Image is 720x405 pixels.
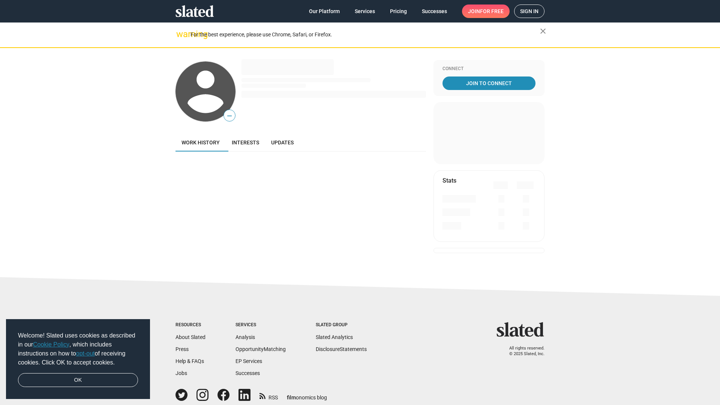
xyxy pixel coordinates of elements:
[226,133,265,151] a: Interests
[390,4,407,18] span: Pricing
[18,373,138,387] a: dismiss cookie message
[235,346,286,352] a: OpportunityMatching
[235,358,262,364] a: EP Services
[259,390,278,401] a: RSS
[384,4,413,18] a: Pricing
[271,139,294,145] span: Updates
[355,4,375,18] span: Services
[442,177,456,184] mat-card-title: Stats
[175,358,204,364] a: Help & FAQs
[442,66,535,72] div: Connect
[316,334,353,340] a: Slated Analytics
[444,76,534,90] span: Join To Connect
[175,334,205,340] a: About Slated
[287,388,327,401] a: filmonomics blog
[514,4,544,18] a: Sign in
[235,334,255,340] a: Analysis
[501,346,544,357] p: All rights reserved. © 2025 Slated, Inc.
[175,322,205,328] div: Resources
[190,30,540,40] div: For the best experience, please use Chrome, Safari, or Firefox.
[316,346,367,352] a: DisclosureStatements
[235,322,286,328] div: Services
[480,4,504,18] span: for free
[232,139,259,145] span: Interests
[235,370,260,376] a: Successes
[224,111,235,121] span: —
[76,350,95,357] a: opt-out
[265,133,300,151] a: Updates
[6,319,150,399] div: cookieconsent
[316,322,367,328] div: Slated Group
[175,370,187,376] a: Jobs
[462,4,510,18] a: Joinfor free
[33,341,69,348] a: Cookie Policy
[422,4,447,18] span: Successes
[520,5,538,18] span: Sign in
[176,30,185,39] mat-icon: warning
[416,4,453,18] a: Successes
[175,346,189,352] a: Press
[18,331,138,367] span: Welcome! Slated uses cookies as described in our , which includes instructions on how to of recei...
[538,27,547,36] mat-icon: close
[181,139,220,145] span: Work history
[349,4,381,18] a: Services
[309,4,340,18] span: Our Platform
[303,4,346,18] a: Our Platform
[175,133,226,151] a: Work history
[442,76,535,90] a: Join To Connect
[287,394,296,400] span: film
[468,4,504,18] span: Join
